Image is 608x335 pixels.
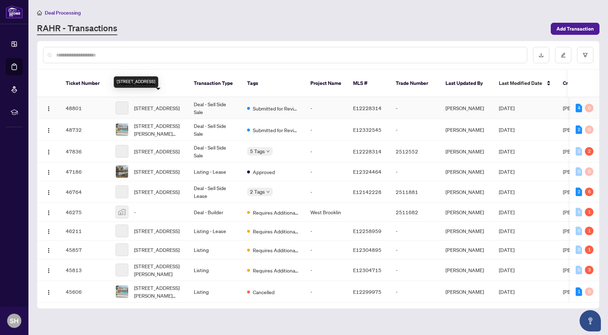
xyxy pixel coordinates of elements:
[585,208,593,216] div: 1
[134,147,180,155] span: [STREET_ADDRESS]
[43,206,54,218] button: Logo
[585,227,593,235] div: 1
[253,227,299,235] span: Requires Additional Docs
[563,247,601,253] span: [PERSON_NAME]
[390,222,440,241] td: -
[353,247,382,253] span: E12304895
[305,259,347,281] td: -
[43,286,54,297] button: Logo
[46,248,52,253] img: Logo
[305,241,347,259] td: -
[390,241,440,259] td: -
[440,259,493,281] td: [PERSON_NAME]
[188,181,241,203] td: Deal - Sell Side Lease
[250,147,265,155] span: 5 Tags
[305,70,347,97] th: Project Name
[305,119,347,141] td: -
[46,128,52,133] img: Logo
[60,119,110,141] td: 48732
[585,188,593,196] div: 6
[440,97,493,119] td: [PERSON_NAME]
[577,47,593,63] button: filter
[580,310,601,331] button: Open asap
[46,290,52,295] img: Logo
[563,288,601,295] span: [PERSON_NAME]
[305,203,347,222] td: West Brooklin
[499,126,514,133] span: [DATE]
[585,104,593,112] div: 0
[440,141,493,162] td: [PERSON_NAME]
[46,229,52,234] img: Logo
[305,97,347,119] td: -
[440,241,493,259] td: [PERSON_NAME]
[46,149,52,155] img: Logo
[563,209,601,215] span: [PERSON_NAME]
[576,147,582,156] div: 0
[188,162,241,181] td: Listing - Lease
[253,266,299,274] span: Requires Additional Docs
[390,181,440,203] td: 2511881
[347,70,390,97] th: MLS #
[43,102,54,114] button: Logo
[43,166,54,177] button: Logo
[576,188,582,196] div: 2
[253,104,299,112] span: Submitted for Review
[353,267,382,273] span: E12304715
[390,259,440,281] td: -
[305,281,347,303] td: -
[188,281,241,303] td: Listing
[134,284,182,299] span: [STREET_ADDRESS][PERSON_NAME][PERSON_NAME]
[305,162,347,181] td: -
[440,281,493,303] td: [PERSON_NAME]
[116,124,128,136] img: thumbnail-img
[188,222,241,241] td: Listing - Lease
[353,189,382,195] span: E12142228
[60,70,110,97] th: Ticket Number
[116,286,128,298] img: thumbnail-img
[6,5,23,18] img: logo
[576,125,582,134] div: 2
[499,209,514,215] span: [DATE]
[37,10,42,15] span: home
[46,169,52,175] img: Logo
[43,225,54,237] button: Logo
[440,203,493,222] td: [PERSON_NAME]
[253,288,274,296] span: Cancelled
[563,267,601,273] span: [PERSON_NAME]
[253,126,299,134] span: Submitted for Review
[60,281,110,303] td: 45606
[493,70,557,97] th: Last Modified Date
[576,208,582,216] div: 0
[188,141,241,162] td: Deal - Sell Side Sale
[440,162,493,181] td: [PERSON_NAME]
[134,122,182,137] span: [STREET_ADDRESS][PERSON_NAME][PERSON_NAME]
[266,150,270,153] span: down
[353,126,382,133] span: E12332545
[353,148,382,155] span: E12228314
[10,316,18,326] span: SH
[43,264,54,276] button: Logo
[60,162,110,181] td: 47186
[499,105,514,111] span: [DATE]
[563,189,601,195] span: [PERSON_NAME]
[563,228,601,234] span: [PERSON_NAME]
[188,259,241,281] td: Listing
[60,222,110,241] td: 46211
[390,119,440,141] td: -
[134,227,180,235] span: [STREET_ADDRESS]
[576,104,582,112] div: 4
[440,222,493,241] td: [PERSON_NAME]
[390,70,440,97] th: Trade Number
[46,190,52,195] img: Logo
[576,266,582,274] div: 0
[440,119,493,141] td: [PERSON_NAME]
[188,70,241,97] th: Transaction Type
[114,76,158,88] div: [STREET_ADDRESS]
[390,281,440,303] td: -
[583,53,588,58] span: filter
[585,167,593,176] div: 0
[499,79,542,87] span: Last Modified Date
[241,70,305,97] th: Tags
[557,70,600,97] th: Created By
[585,266,593,274] div: 3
